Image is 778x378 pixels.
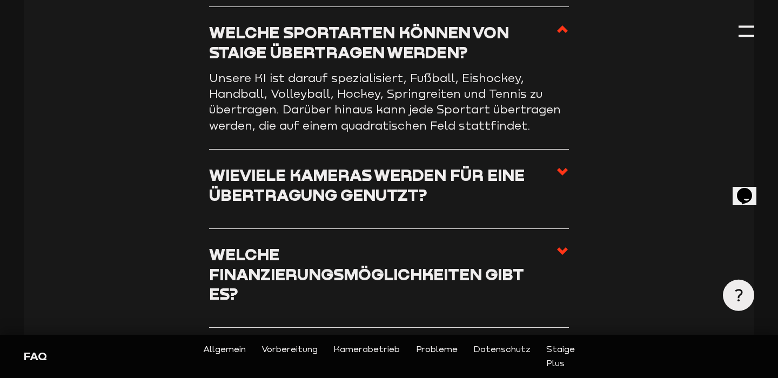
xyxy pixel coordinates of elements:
[261,342,318,370] a: Vorbereitung
[209,23,555,62] h3: Welche Sportarten können von Staige übertragen werden?
[333,342,400,370] a: Kamerabetrieb
[203,342,246,370] a: Allgemein
[733,173,767,205] iframe: chat widget
[24,348,198,364] div: FAQ
[209,165,555,205] h3: Wieviele Kameras werden für eine Übertragung genutzt?
[473,342,531,370] a: Datenschutz
[209,245,555,304] h3: Welche Finanzierungsmöglichkeiten gibt es?
[209,71,561,132] span: Unsere KI ist darauf spezialisiert, Fußball, Eishockey, Handball, Volleyball, Hockey, Springreite...
[416,342,458,370] a: Probleme
[546,342,575,370] a: Staige Plus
